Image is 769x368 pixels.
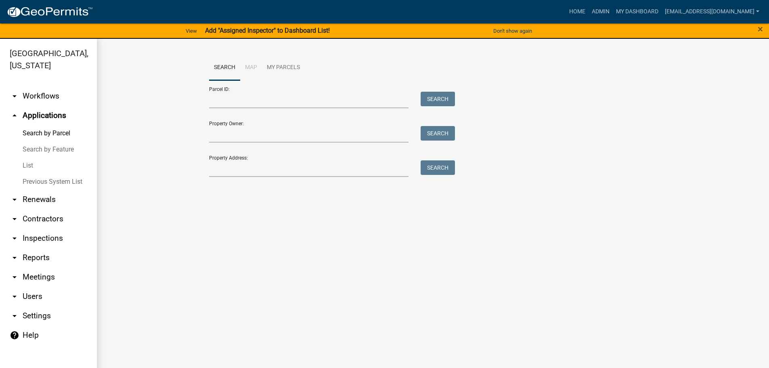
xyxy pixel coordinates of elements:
button: Don't show again [490,24,535,38]
a: [EMAIL_ADDRESS][DOMAIN_NAME] [662,4,763,19]
i: arrow_drop_up [10,111,19,120]
i: arrow_drop_down [10,195,19,204]
button: Search [421,160,455,175]
a: View [182,24,200,38]
i: arrow_drop_down [10,311,19,321]
button: Search [421,126,455,141]
i: arrow_drop_down [10,292,19,301]
a: My Dashboard [613,4,662,19]
i: arrow_drop_down [10,253,19,263]
i: help [10,330,19,340]
i: arrow_drop_down [10,272,19,282]
i: arrow_drop_down [10,233,19,243]
a: My Parcels [262,55,305,81]
a: Home [566,4,589,19]
button: Search [421,92,455,106]
strong: Add "Assigned Inspector" to Dashboard List! [205,27,330,34]
span: × [758,23,763,35]
i: arrow_drop_down [10,91,19,101]
i: arrow_drop_down [10,214,19,224]
a: Search [209,55,240,81]
button: Close [758,24,763,34]
a: Admin [589,4,613,19]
